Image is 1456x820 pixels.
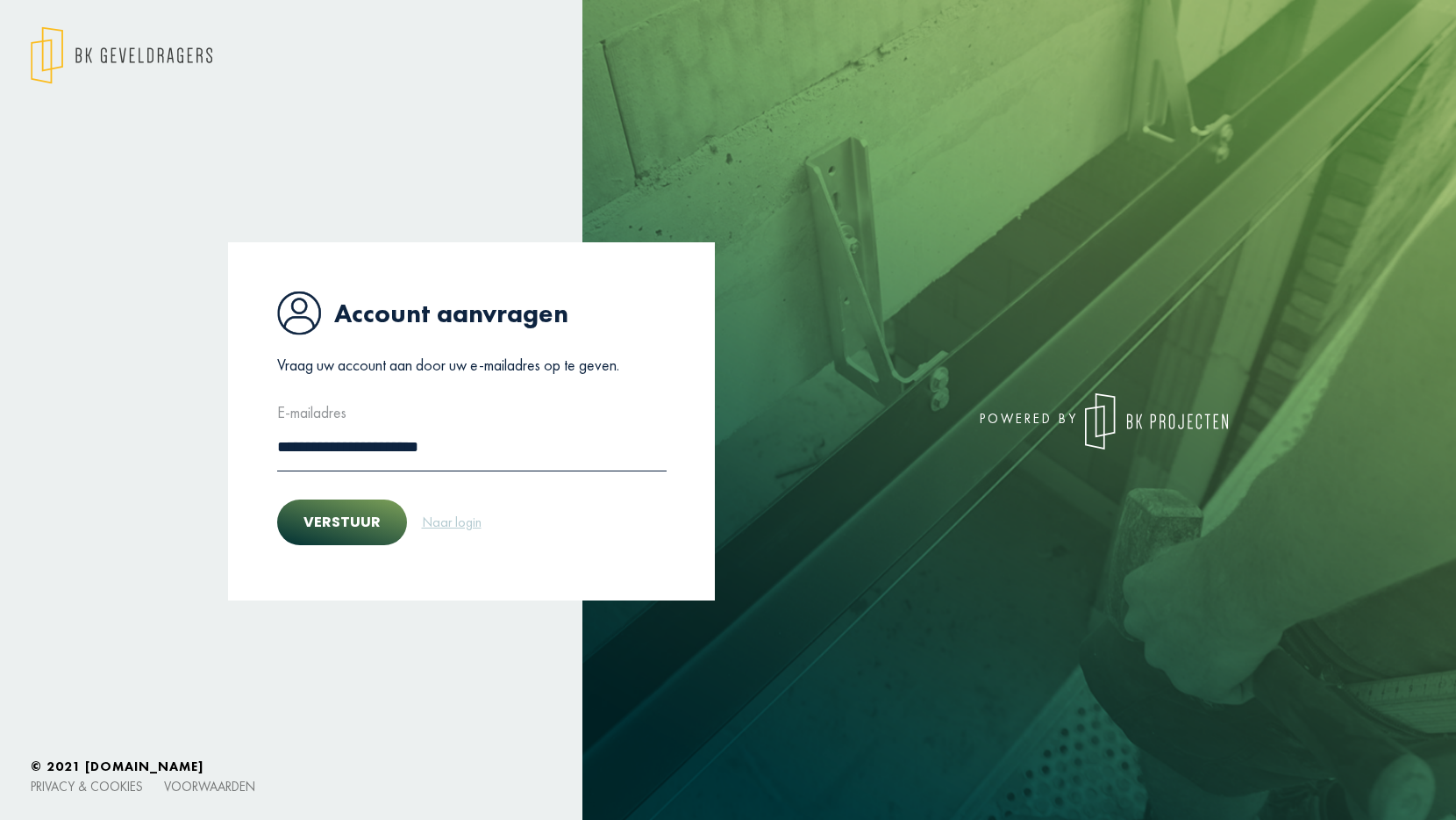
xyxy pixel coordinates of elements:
a: Privacy & cookies [31,778,143,795]
img: logo [31,26,212,84]
label: E-mailadres [277,399,346,427]
p: Vraag uw account aan door uw e-mailadres op te geven. [277,351,667,379]
div: powered by [741,393,1228,450]
a: Voorwaarden [164,778,255,795]
img: logo [1085,393,1228,450]
a: Naar login [421,511,482,534]
img: icon [277,291,321,335]
h6: © 2021 [DOMAIN_NAME] [31,759,1425,774]
button: Verstuur [277,500,407,545]
h1: Account aanvragen [277,291,667,335]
